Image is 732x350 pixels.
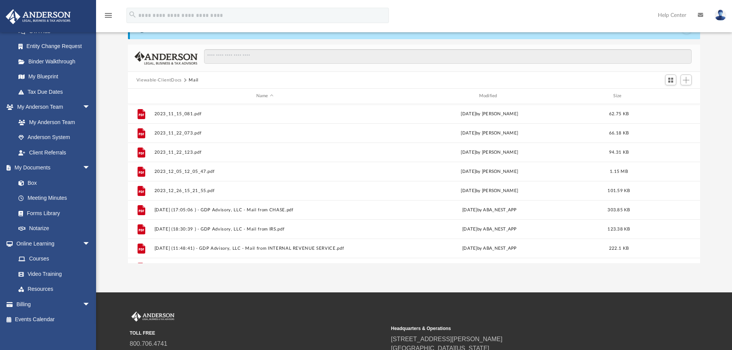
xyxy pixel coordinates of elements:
span: arrow_drop_down [83,236,98,252]
span: 66.18 KB [609,131,629,135]
button: 2023_11_22_073.pdf [154,131,375,136]
i: search [128,10,137,19]
span: 222.1 KB [609,246,629,250]
span: 303.85 KB [608,207,630,212]
a: Client Referrals [11,145,98,160]
button: 2023_12_05_12_05_47.pdf [154,169,375,174]
small: TOLL FREE [130,330,386,337]
a: Video Training [11,266,94,282]
span: 62.75 KB [609,111,629,116]
small: Headquarters & Operations [391,325,647,332]
div: Size [603,93,634,100]
a: Meeting Minutes [11,191,98,206]
a: Entity Change Request [11,39,102,54]
div: id [637,93,691,100]
i: menu [104,11,113,20]
span: arrow_drop_down [83,297,98,312]
div: [DATE] by ABA_NEST_APP [379,245,600,252]
a: Courses [11,251,98,267]
button: Switch to Grid View [665,75,677,85]
span: 1.15 MB [610,169,628,173]
button: [DATE] (11:48:41) - GDP Advisory, LLC - Mail from INTERNAL REVENUE SERVICE.pdf [154,246,375,251]
a: My Anderson Teamarrow_drop_down [5,100,98,115]
span: 101.59 KB [608,188,630,192]
img: User Pic [715,10,726,21]
img: Anderson Advisors Platinum Portal [130,312,176,322]
a: My Documentsarrow_drop_down [5,160,98,176]
div: [DATE] by ABA_NEST_APP [379,206,600,213]
span: arrow_drop_down [83,100,98,115]
div: [DATE] by [PERSON_NAME] [379,149,600,156]
a: Resources [11,282,98,297]
a: Billingarrow_drop_down [5,297,102,312]
div: [DATE] by ABA_NEST_APP [379,226,600,232]
a: My Blueprint [11,69,98,85]
span: 123.38 KB [608,227,630,231]
button: [DATE] (17:05:06 ) - GDP Advisory, LLC - Mail from CHASE.pdf [154,207,375,212]
div: [DATE] by [PERSON_NAME] [379,110,600,117]
button: Viewable-ClientDocs [136,77,182,84]
a: Notarize [11,221,98,236]
span: 94.31 KB [609,150,629,154]
a: Forms Library [11,206,94,221]
div: [DATE] by [PERSON_NAME] [379,168,600,175]
a: Box [11,175,94,191]
span: arrow_drop_down [83,160,98,176]
a: Binder Walkthrough [11,54,102,69]
div: Modified [378,93,600,100]
img: Anderson Advisors Platinum Portal [3,9,73,24]
a: Online Learningarrow_drop_down [5,236,98,251]
div: grid [128,104,700,263]
div: id [131,93,151,100]
button: 2023_11_15_081.pdf [154,111,375,116]
button: 2023_12_26_15_21_55.pdf [154,188,375,193]
a: menu [104,15,113,20]
button: 2023_11_22_123.pdf [154,150,375,155]
button: [DATE] (18:30:39 ) - GDP Advisory, LLC - Mail from IRS.pdf [154,227,375,232]
a: [STREET_ADDRESS][PERSON_NAME] [391,336,503,342]
a: Tax Due Dates [11,84,102,100]
div: [DATE] by [PERSON_NAME] [379,187,600,194]
a: My Anderson Team [11,114,94,130]
input: Search files and folders [204,49,692,64]
a: Anderson System [11,130,98,145]
a: Events Calendar [5,312,102,327]
button: Add [681,75,692,85]
button: Mail [189,77,199,84]
a: 800.706.4741 [130,340,168,347]
div: [DATE] by [PERSON_NAME] [379,129,600,136]
div: Name [154,93,375,100]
